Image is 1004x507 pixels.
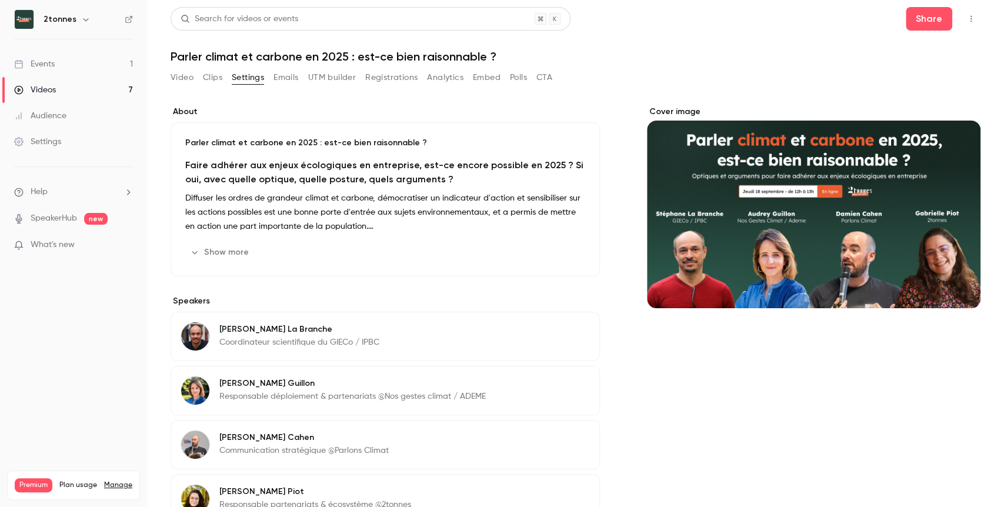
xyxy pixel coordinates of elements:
button: Polls [510,68,527,87]
span: Premium [15,478,52,492]
button: CTA [536,68,552,87]
img: 2tonnes [15,10,34,29]
p: Diffuser les ordres de grandeur climat et carbone, démocratiser un indicateur d'action et sensibi... [185,191,585,234]
div: Search for videos or events [181,13,298,25]
div: Stéphane La Branche[PERSON_NAME] La BrancheCoordinateur scientifique du GIECo / IPBC [171,312,600,361]
span: What's new [31,239,75,251]
div: Audrey Guillon[PERSON_NAME] GuillonResponsable déploiement & partenariats @Nos gestes climat / ADEME [171,366,600,415]
button: UTM builder [308,68,356,87]
img: Stéphane La Branche [181,322,209,351]
p: Coordinateur scientifique du GIECo / IPBC [219,336,379,348]
button: Show more [185,243,256,262]
div: Settings [14,136,61,148]
span: new [84,213,108,225]
p: Communication stratégique @Parlons Climat [219,445,389,456]
button: Clips [203,68,222,87]
label: Cover image [647,106,980,118]
p: Responsable déploiement & partenariats @Nos gestes climat / ADEME [219,391,486,402]
div: Events [14,58,55,70]
div: Audience [14,110,66,122]
a: Manage [104,481,132,490]
button: Settings [232,68,264,87]
li: help-dropdown-opener [14,186,133,198]
button: Registrations [365,68,418,87]
div: Damien Cahen[PERSON_NAME] CahenCommunication stratégique @Parlons Climat [171,420,600,469]
p: [PERSON_NAME] La Branche [219,323,379,335]
label: About [171,106,600,118]
span: Help [31,186,48,198]
button: Top Bar Actions [962,9,980,28]
button: Analytics [427,68,463,87]
h6: 2tonnes [44,14,76,25]
button: Share [906,7,952,31]
p: [PERSON_NAME] Piot [219,486,411,498]
section: Cover image [647,106,980,308]
a: SpeakerHub [31,212,77,225]
p: [PERSON_NAME] Cahen [219,432,389,443]
button: Video [171,68,194,87]
h1: Parler climat et carbone en 2025 : est-ce bien raisonnable ? [171,49,980,64]
button: Emails [273,68,298,87]
label: Speakers [171,295,600,307]
button: Embed [473,68,501,87]
h2: Faire adhérer aux enjeux écologiques en entreprise, est-ce encore possible en 2025 ? Si oui, avec... [185,158,585,186]
div: Videos [14,84,56,96]
img: Damien Cahen [181,431,209,459]
p: [PERSON_NAME] Guillon [219,378,486,389]
p: Parler climat et carbone en 2025 : est-ce bien raisonnable ? [185,137,585,149]
span: Plan usage [59,481,97,490]
img: Audrey Guillon [181,376,209,405]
